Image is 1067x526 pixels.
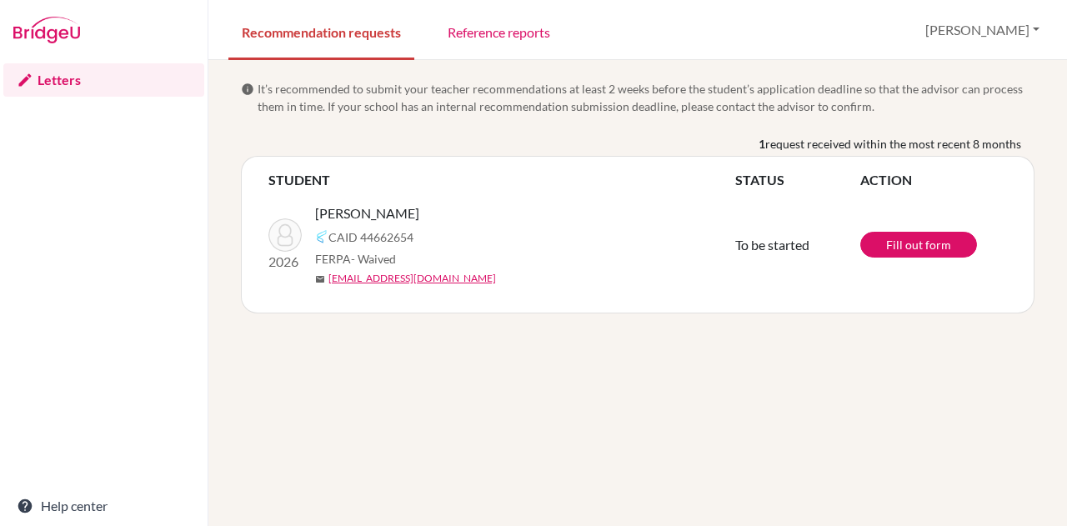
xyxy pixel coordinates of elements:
[765,135,1021,153] span: request received within the most recent 8 months
[268,252,302,272] p: 2026
[315,230,328,243] img: Common App logo
[241,83,254,96] span: info
[759,135,765,153] b: 1
[3,489,204,523] a: Help center
[3,63,204,97] a: Letters
[918,14,1047,46] button: [PERSON_NAME]
[434,3,564,60] a: Reference reports
[315,274,325,284] span: mail
[13,17,80,43] img: Bridge-U
[735,237,809,253] span: To be started
[328,271,496,286] a: [EMAIL_ADDRESS][DOMAIN_NAME]
[315,203,419,223] span: [PERSON_NAME]
[328,228,413,246] span: CAID 44662654
[351,252,396,266] span: - Waived
[228,3,414,60] a: Recommendation requests
[735,170,860,190] th: STATUS
[268,170,735,190] th: STUDENT
[258,80,1034,115] span: It’s recommended to submit your teacher recommendations at least 2 weeks before the student’s app...
[268,218,302,252] img: Cooke, Eli
[860,232,977,258] a: Fill out form
[315,250,396,268] span: FERPA
[860,170,1007,190] th: ACTION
